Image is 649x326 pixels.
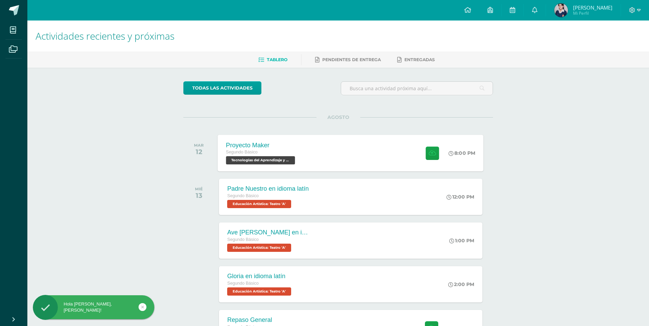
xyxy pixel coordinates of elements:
input: Busca una actividad próxima aquí... [341,82,493,95]
div: 13 [195,191,203,200]
div: 2:00 PM [448,281,474,287]
div: Gloria en idioma latín [227,273,293,280]
span: Segundo Básico [226,150,258,154]
span: [PERSON_NAME] [573,4,612,11]
a: Tablero [258,54,287,65]
span: Actividades recientes y próximas [36,29,174,42]
div: MIÉ [195,187,203,191]
span: AGOSTO [316,114,360,120]
span: Segundo Básico [227,193,259,198]
span: Educación Artística: Teatro 'A' [227,244,291,252]
div: 8:00 PM [449,150,476,156]
div: Padre Nuestro en idioma latín [227,185,309,192]
span: Entregadas [404,57,435,62]
div: Ave [PERSON_NAME] en idioma latín. [227,229,309,236]
span: Tablero [267,57,287,62]
div: Proyecto Maker [226,141,297,149]
div: Repaso General [227,316,272,324]
span: Pendientes de entrega [322,57,381,62]
span: Mi Perfil [573,10,612,16]
img: ded86a055189b798189afaa3f49e6c01.png [554,3,568,17]
span: Educación Artística: Teatro 'A' [227,287,291,296]
div: 1:00 PM [449,237,474,244]
a: Entregadas [397,54,435,65]
span: Segundo Básico [227,281,259,286]
span: Segundo Básico [227,237,259,242]
span: Tecnologías del Aprendizaje y la Comunicación 'A' [226,156,295,164]
div: Hola [PERSON_NAME], [PERSON_NAME]! [33,301,154,313]
a: Pendientes de entrega [315,54,381,65]
span: Educación Artística: Teatro 'A' [227,200,291,208]
a: todas las Actividades [183,81,261,95]
div: 12:00 PM [446,194,474,200]
div: MAR [194,143,204,148]
div: 12 [194,148,204,156]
